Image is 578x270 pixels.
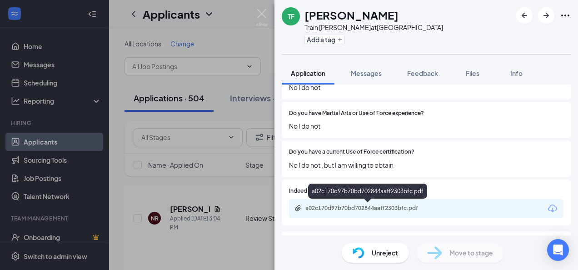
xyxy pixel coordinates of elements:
[308,184,427,199] div: a02c170d97b70bd702844aaff2303bfc.pdf
[289,121,563,131] span: No I do not
[547,203,558,214] svg: Download
[538,7,554,24] button: ArrowRight
[466,69,479,77] span: Files
[288,12,294,21] div: TF
[541,10,552,21] svg: ArrowRight
[289,148,414,156] span: Do you have a current Use of Force certification?
[351,69,382,77] span: Messages
[289,82,563,92] span: No I do not
[560,10,571,21] svg: Ellipses
[289,160,563,170] span: No I do not , but I am willing to obtain
[407,69,438,77] span: Feedback
[304,7,399,23] h1: [PERSON_NAME]
[289,187,329,195] span: Indeed Resume
[304,35,345,44] button: PlusAdd a tag
[337,37,343,42] svg: Plus
[305,205,433,212] div: a02c170d97b70bd702844aaff2303bfc.pdf
[510,69,523,77] span: Info
[304,23,443,32] div: Train [PERSON_NAME] at [GEOGRAPHIC_DATA]
[294,205,302,212] svg: Paperclip
[289,109,424,118] span: Do you have Martial Arts or Use of Force experience?
[449,248,493,258] span: Move to stage
[547,239,569,261] div: Open Intercom Messenger
[372,248,398,258] span: Unreject
[516,7,533,24] button: ArrowLeftNew
[291,69,325,77] span: Application
[519,10,530,21] svg: ArrowLeftNew
[294,205,442,213] a: Paperclipa02c170d97b70bd702844aaff2303bfc.pdf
